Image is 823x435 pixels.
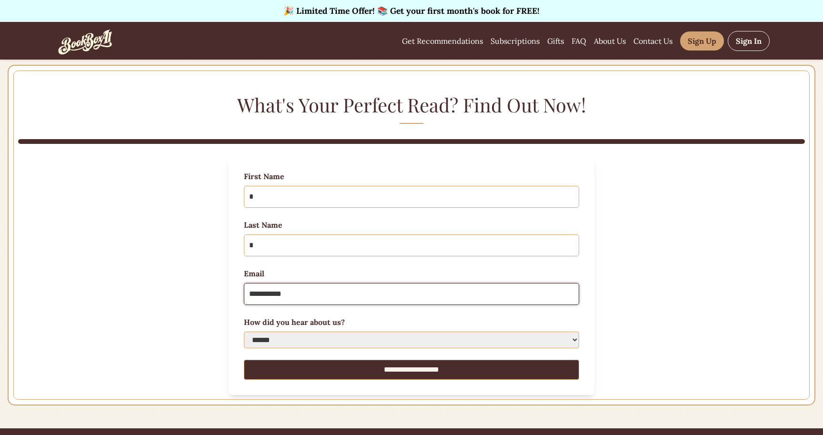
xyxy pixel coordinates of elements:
label: Last Name [244,219,579,231]
a: Subscriptions [491,35,540,47]
a: About Us [594,35,626,47]
h1: What's Your Perfect Read? Find Out Now! [18,91,805,124]
a: Gifts [547,35,564,47]
label: Email [244,268,579,279]
a: Get Recommendations [402,35,483,47]
label: How did you hear about us? [244,316,579,328]
img: BookBoxAI Logo [53,11,118,71]
a: Sign Up [680,31,724,51]
a: FAQ [572,35,586,47]
label: First Name [244,171,579,182]
a: Sign In [728,31,770,51]
a: Contact Us [633,35,672,47]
